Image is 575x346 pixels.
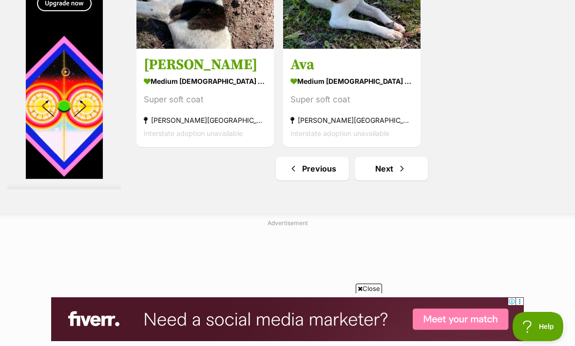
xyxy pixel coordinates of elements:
nav: Pagination [135,157,568,180]
a: Privacy Notification [68,1,78,9]
h3: [PERSON_NAME] [144,56,267,74]
span: Interstate adoption unavailable [144,129,243,137]
div: Super soft coat [290,93,413,106]
a: [PERSON_NAME] medium [DEMOGRAPHIC_DATA] Dog Super soft coat [PERSON_NAME][GEOGRAPHIC_DATA], [GEOG... [136,48,274,147]
img: consumer-privacy-logo.png [1,1,9,9]
span: Close [356,284,382,293]
img: iconc.png [68,0,77,8]
strong: medium [DEMOGRAPHIC_DATA] Dog [144,74,267,88]
h3: Ava [290,56,413,74]
strong: medium [DEMOGRAPHIC_DATA] Dog [290,74,413,88]
iframe: Help Scout Beacon - Open [513,312,565,341]
strong: [PERSON_NAME][GEOGRAPHIC_DATA], [GEOGRAPHIC_DATA] [144,114,267,127]
a: Ava medium [DEMOGRAPHIC_DATA] Dog Super soft coat [PERSON_NAME][GEOGRAPHIC_DATA], [GEOGRAPHIC_DAT... [283,48,421,147]
strong: [PERSON_NAME][GEOGRAPHIC_DATA], [GEOGRAPHIC_DATA] [290,114,413,127]
a: Previous page [276,157,349,180]
a: Next page [355,157,428,180]
div: Super soft coat [144,93,267,106]
span: Interstate adoption unavailable [290,129,389,137]
iframe: Advertisement [51,297,524,341]
img: consumer-privacy-logo.png [69,1,77,9]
